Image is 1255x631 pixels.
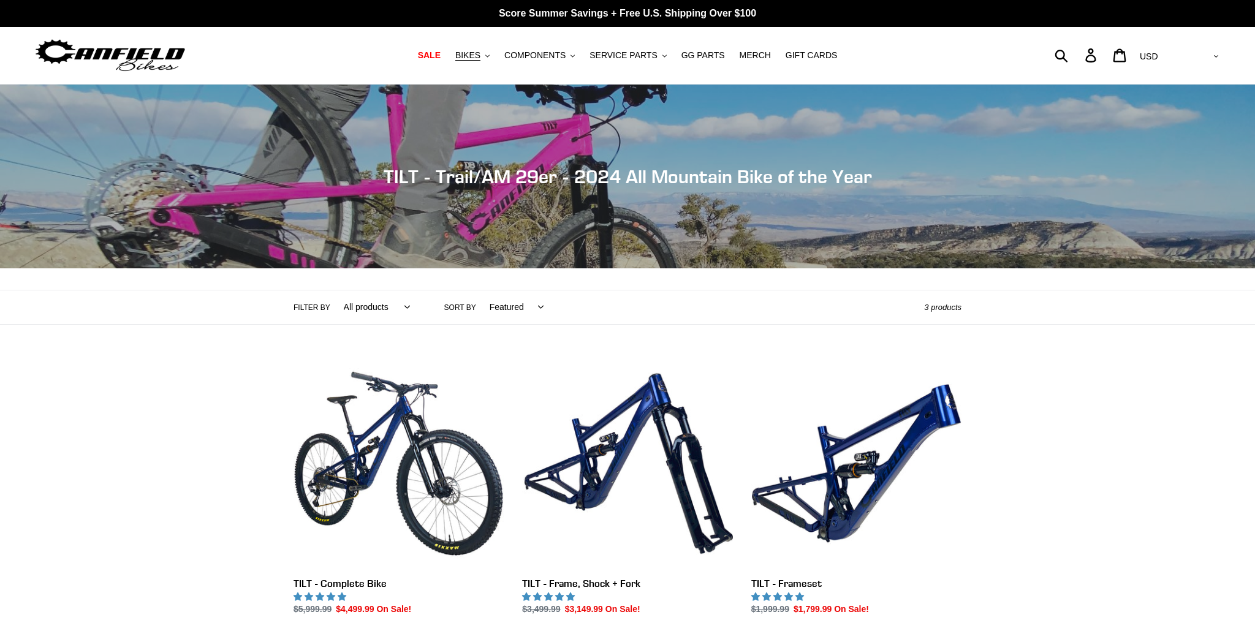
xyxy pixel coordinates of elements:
label: Filter by [294,302,330,313]
span: GG PARTS [681,50,725,61]
a: MERCH [734,47,777,64]
a: SALE [412,47,447,64]
span: 3 products [924,303,961,312]
span: SERVICE PARTS [590,50,657,61]
a: GIFT CARDS [779,47,844,64]
a: GG PARTS [675,47,731,64]
button: COMPONENTS [498,47,581,64]
img: Canfield Bikes [34,36,187,75]
span: BIKES [455,50,480,61]
span: SALE [418,50,441,61]
button: SERVICE PARTS [583,47,672,64]
label: Sort by [444,302,476,313]
span: COMPONENTS [504,50,566,61]
button: BIKES [449,47,496,64]
span: GIFT CARDS [786,50,838,61]
span: MERCH [740,50,771,61]
span: TILT - Trail/AM 29er - 2024 All Mountain Bike of the Year [384,165,872,187]
input: Search [1061,42,1093,69]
